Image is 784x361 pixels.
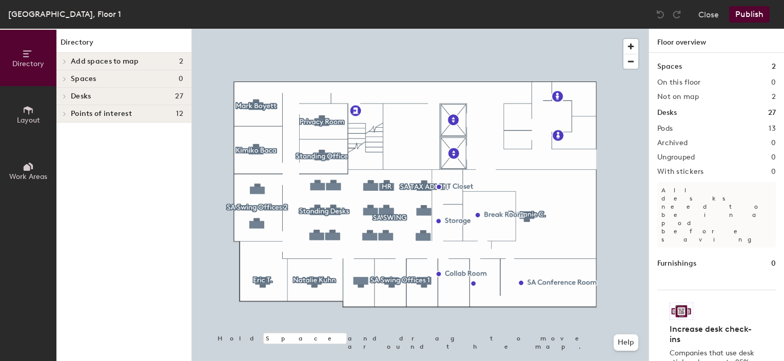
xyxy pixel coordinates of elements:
h1: 2 [772,61,776,72]
h2: 13 [769,125,776,133]
span: Spaces [71,75,96,83]
h2: With stickers [657,168,704,176]
h2: Not on map [657,93,699,101]
h2: 0 [771,78,776,87]
button: Help [614,334,638,351]
h1: Directory [56,37,191,53]
h2: On this floor [657,78,701,87]
h4: Increase desk check-ins [670,324,757,345]
img: Redo [672,9,682,19]
span: 12 [176,110,183,118]
span: 0 [179,75,183,83]
h2: Ungrouped [657,153,695,162]
h1: Floor overview [649,29,784,53]
h2: 2 [772,93,776,101]
h2: 0 [771,153,776,162]
div: [GEOGRAPHIC_DATA], Floor 1 [8,8,121,21]
button: Close [698,6,719,23]
h2: Archived [657,139,688,147]
span: 27 [175,92,183,101]
span: 2 [179,57,183,66]
h1: 27 [768,107,776,118]
span: Points of interest [71,110,132,118]
img: Sticker logo [670,303,693,320]
h2: Pods [657,125,673,133]
span: Work Areas [9,172,47,181]
span: Desks [71,92,91,101]
h1: 0 [771,258,776,269]
h2: 0 [771,139,776,147]
h1: Desks [657,107,677,118]
span: Layout [17,116,40,125]
span: Directory [12,59,44,68]
h2: 0 [771,168,776,176]
h1: Spaces [657,61,682,72]
button: Publish [729,6,770,23]
span: Add spaces to map [71,57,139,66]
img: Undo [655,9,665,19]
h1: Furnishings [657,258,696,269]
p: All desks need to be in a pod before saving [657,182,776,248]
